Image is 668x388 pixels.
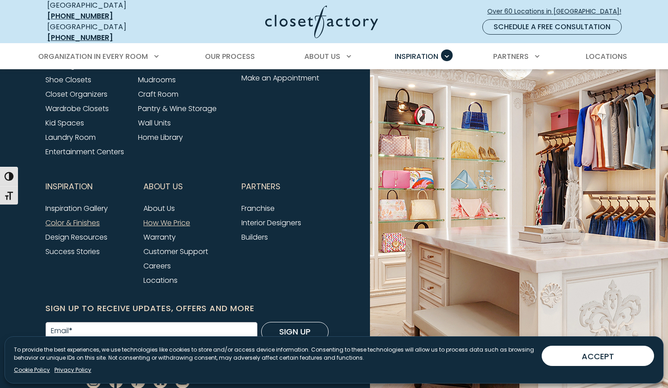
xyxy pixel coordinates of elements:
a: Privacy Policy [54,366,91,374]
span: Organization in Every Room [38,51,148,62]
span: About Us [143,175,183,198]
span: Inspiration [395,51,438,62]
a: Inspiration Gallery [45,203,108,214]
span: Locations [586,51,627,62]
a: Schedule a Free Consultation [482,19,622,35]
a: Facebook [109,375,123,386]
a: Home Library [138,132,183,143]
a: Entertainment Centers [45,147,124,157]
a: Make an Appointment [241,73,319,83]
a: Design Resources [45,232,107,242]
p: To provide the best experiences, we use technologies like cookies to store and/or access device i... [14,346,534,362]
button: Footer Subnav Button - Inspiration [45,175,133,198]
a: Shoe Closets [45,75,91,85]
button: Footer Subnav Button - Partners [241,175,329,198]
a: Youtube [175,375,190,386]
button: Sign Up [261,322,329,342]
a: Customer Support [143,246,208,257]
a: Careers [143,261,171,271]
span: Partners [241,175,281,198]
a: Locations [143,275,178,285]
button: Footer Subnav Button - About Us [143,175,231,198]
a: Franchise [241,203,275,214]
a: Houzz [153,375,168,386]
a: Instagram [86,375,101,386]
a: Cookie Policy [14,366,50,374]
a: Wardrobe Closets [45,103,109,114]
span: Our Process [205,51,255,62]
a: Kid Spaces [45,118,84,128]
a: Builders [241,232,268,242]
a: Laundry Room [45,132,96,143]
a: Pinterest [131,375,145,386]
a: Color & Finishes [45,218,100,228]
nav: Primary Menu [32,44,636,69]
div: [GEOGRAPHIC_DATA] [47,22,178,43]
img: Closet Factory Logo [265,5,378,38]
h6: Sign Up to Receive Updates, Offers and More [45,302,329,315]
a: Success Stories [45,246,100,257]
span: About Us [304,51,340,62]
a: [PHONE_NUMBER] [47,32,113,43]
button: ACCEPT [542,346,654,366]
a: Over 60 Locations in [GEOGRAPHIC_DATA]! [487,4,629,19]
a: Warranty [143,232,176,242]
a: How We Price [143,218,190,228]
span: Over 60 Locations in [GEOGRAPHIC_DATA]! [487,7,628,16]
a: Wall Units [138,118,171,128]
a: Craft Room [138,89,178,99]
a: [PHONE_NUMBER] [47,11,113,21]
span: Inspiration [45,175,93,198]
a: Pantry & Wine Storage [138,103,217,114]
a: Closet Organizers [45,89,107,99]
label: Email [51,327,72,334]
a: Interior Designers [241,218,301,228]
span: Partners [493,51,529,62]
a: About Us [143,203,175,214]
a: Mudrooms [138,75,176,85]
